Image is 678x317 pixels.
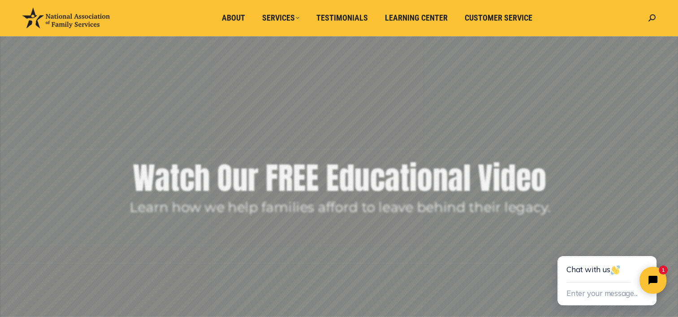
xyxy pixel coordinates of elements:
[22,8,110,28] img: National Association of Family Services
[133,156,546,199] rs-layer: Watch Our FREE Educational Video
[262,13,299,23] span: Services
[385,13,448,23] span: Learning Center
[310,9,374,26] a: Testimonials
[130,201,550,214] rs-layer: Learn how we help families afford to leave behind their legacy.
[216,9,251,26] a: About
[458,9,539,26] a: Customer Service
[222,13,245,23] span: About
[379,9,454,26] a: Learning Center
[316,13,368,23] span: Testimonials
[537,227,678,317] iframe: Tidio Chat
[465,13,532,23] span: Customer Service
